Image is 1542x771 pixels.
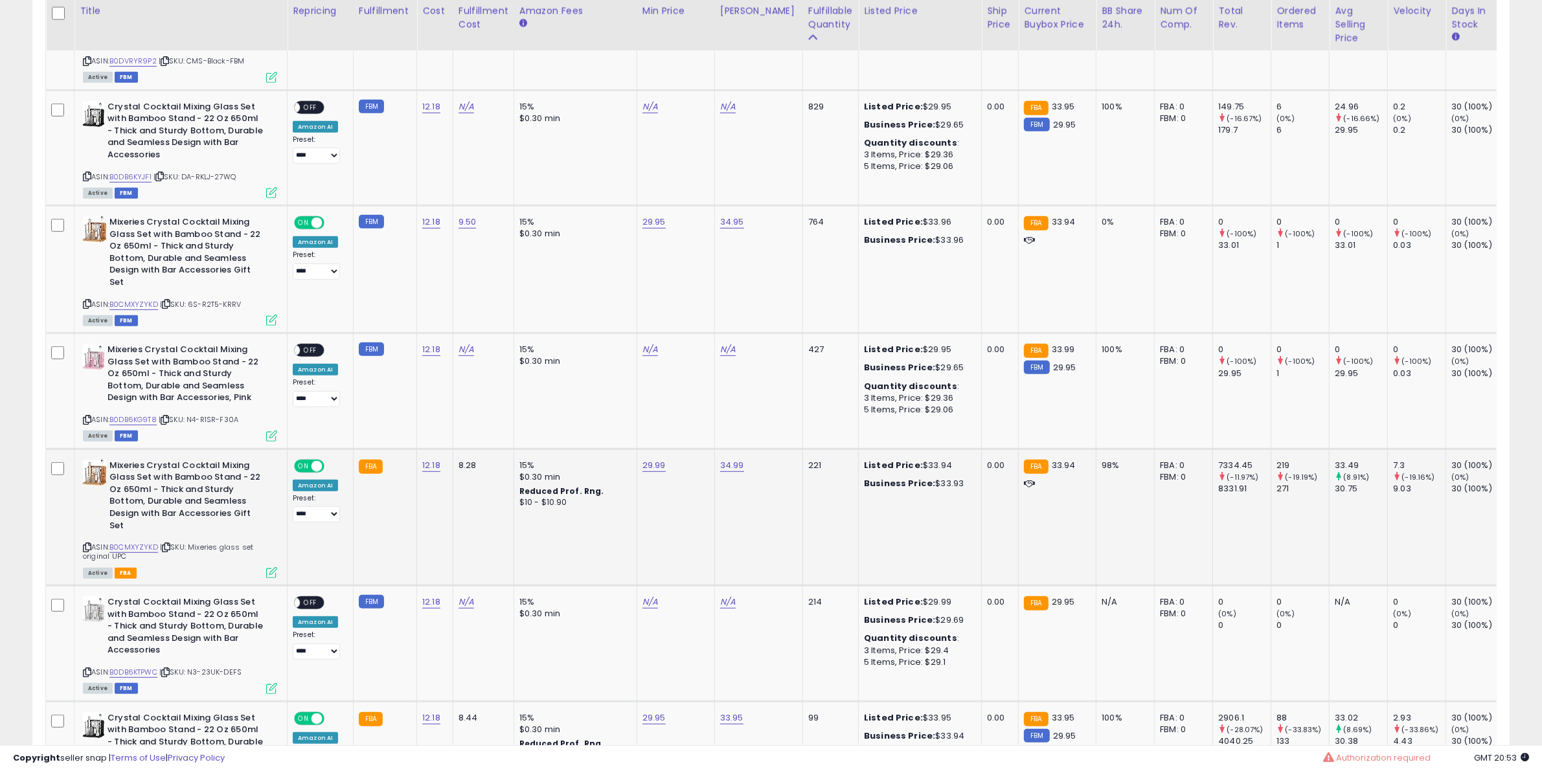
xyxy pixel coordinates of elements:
div: 0 [1276,216,1329,228]
div: ASIN: [83,596,277,692]
b: Quantity discounts [864,380,957,392]
div: $29.95 [864,101,971,113]
small: (-16.66%) [1343,113,1379,124]
img: 41ITRxGMmpL._SL40_.jpg [83,596,104,622]
small: (0%) [1218,609,1236,619]
a: B0CMXYZYKD [109,299,158,310]
small: FBM [359,595,384,609]
a: 34.95 [720,216,744,229]
div: 30 (100%) [1451,124,1504,136]
div: 7.3 [1393,460,1446,471]
div: 29.95 [1218,368,1271,379]
small: (-100%) [1401,229,1431,239]
div: Avg Selling Price [1335,4,1382,45]
div: FBA: 0 [1160,712,1203,724]
div: $29.65 [864,119,971,131]
small: (0%) [1451,229,1469,239]
div: $10 - $10.90 [519,497,627,508]
span: OFF [300,345,321,356]
div: 15% [519,712,627,724]
small: (-28.07%) [1227,724,1263,735]
small: (0%) [1451,356,1469,366]
div: 15% [519,460,627,471]
b: Mixeries Crystal Cocktail Mixing Glass Set with Bamboo Stand - 22 Oz 650ml - Thick and Sturdy Bot... [109,216,267,291]
div: FBA: 0 [1160,216,1203,228]
div: 221 [808,460,848,471]
div: Fulfillment [359,4,411,17]
span: All listings currently available for purchase on Amazon [83,315,113,326]
small: (-100%) [1227,229,1256,239]
small: FBM [359,100,384,113]
small: (-100%) [1343,356,1373,366]
div: $0.30 min [519,355,627,367]
small: (0%) [1451,724,1469,735]
div: 30 (100%) [1451,596,1504,608]
div: 15% [519,344,627,355]
div: 98% [1102,460,1144,471]
div: 0.00 [987,596,1008,608]
a: 12.18 [422,459,440,472]
div: Amazon Fees [519,4,631,17]
div: FBM: 0 [1160,608,1203,620]
div: Current Buybox Price [1024,4,1091,31]
span: Authorization required [1336,752,1431,764]
small: (-33.86%) [1401,724,1438,735]
small: Amazon Fees. [519,17,527,29]
div: 0 [1393,344,1446,355]
div: $33.94 [864,460,971,471]
div: 3 Items, Price: $29.36 [864,392,971,404]
div: $0.30 min [519,113,627,124]
div: 0.00 [987,712,1008,724]
strong: Copyright [13,752,60,764]
span: | SKU: N4-R1SR-F30A [159,414,238,425]
div: 5 Items, Price: $29.1 [864,656,971,668]
div: $33.93 [864,478,971,489]
small: FBA [1024,216,1048,230]
div: 0.03 [1393,368,1446,379]
a: B0CMXYZYKD [109,542,158,553]
a: N/A [642,100,658,113]
a: 29.95 [642,711,666,724]
span: FBA [115,568,137,579]
div: 9.03 [1393,483,1446,495]
div: 2.93 [1393,712,1446,724]
div: 15% [519,101,627,113]
div: Preset: [293,631,343,660]
small: (-100%) [1401,356,1431,366]
div: FBA: 0 [1160,460,1203,471]
div: Min Price [642,4,709,17]
div: 29.95 [1335,368,1387,379]
a: Terms of Use [111,752,166,764]
div: 30 (100%) [1451,620,1504,631]
div: 149.75 [1218,101,1271,113]
div: BB Share 24h. [1102,4,1149,31]
span: FBM [115,683,138,694]
img: 41sEScO0nDL._SL40_.jpg [83,344,104,370]
div: $33.96 [864,216,971,228]
div: 0 [1276,596,1329,608]
div: Ship Price [987,4,1013,31]
div: N/A [1102,596,1144,608]
small: FBA [359,712,383,726]
div: 8.28 [459,460,504,471]
span: ON [295,713,312,724]
span: OFF [300,598,321,609]
div: seller snap | | [13,752,225,765]
div: Amazon AI [293,616,338,628]
small: FBM [1024,361,1049,374]
a: N/A [642,596,658,609]
a: 29.99 [642,459,666,472]
span: OFF [323,713,343,724]
div: FBA: 0 [1160,101,1203,113]
div: 30 (100%) [1451,101,1504,113]
div: [PERSON_NAME] [720,4,797,17]
b: Mixeries Crystal Cocktail Mixing Glass Set with Bamboo Stand - 22 Oz 650ml - Thick and Sturdy Bot... [109,460,267,535]
div: Preset: [293,251,343,280]
span: 33.94 [1052,216,1076,228]
b: Mixeries Crystal Cocktail Mixing Glass Set with Bamboo Stand - 22 Oz 650ml - Thick and Sturdy Bot... [108,344,265,407]
small: (-100%) [1343,229,1373,239]
small: (-19.19%) [1285,472,1317,482]
div: Preset: [293,135,343,164]
a: N/A [642,343,658,356]
a: N/A [459,596,474,609]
